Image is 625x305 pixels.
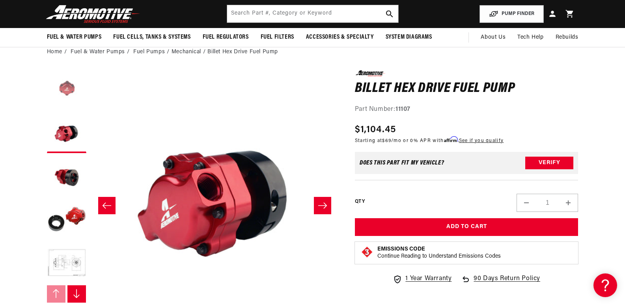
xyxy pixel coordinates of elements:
span: Tech Help [517,33,543,42]
p: Starting at /mo or 0% APR with . [355,137,504,144]
a: Home [47,48,62,56]
button: search button [381,5,398,22]
summary: System Diagrams [380,28,438,47]
span: $1,104.45 [355,123,396,137]
strong: Emissions Code [377,246,425,252]
div: Does This part fit My vehicle? [360,160,444,166]
input: Search by Part Number, Category or Keyword [227,5,398,22]
button: Load image 2 in gallery view [47,114,86,153]
a: See if you qualify - Learn more about Affirm Financing (opens in modal) [459,138,504,143]
strong: 11107 [396,106,410,112]
a: About Us [475,28,511,47]
p: Continue Reading to Understand Emissions Codes [377,253,501,260]
li: Mechanical [172,48,208,56]
span: Rebuilds [556,33,578,42]
h1: Billet Hex Drive Fuel Pump [355,82,578,95]
button: Slide left [47,285,66,303]
summary: Fuel Filters [255,28,300,47]
summary: Fuel Regulators [197,28,255,47]
span: 1 Year Warranty [405,274,451,284]
summary: Fuel Cells, Tanks & Systems [107,28,196,47]
span: System Diagrams [386,33,432,41]
span: 90 Days Return Policy [474,274,540,292]
button: PUMP FINDER [479,5,544,23]
button: Emissions CodeContinue Reading to Understand Emissions Codes [377,246,501,260]
button: Slide left [98,197,116,214]
img: Emissions code [361,246,373,258]
span: Fuel Cells, Tanks & Systems [113,33,190,41]
button: Verify [525,157,573,169]
button: Add to Cart [355,218,578,236]
summary: Fuel & Water Pumps [41,28,108,47]
a: 1 Year Warranty [393,274,451,284]
summary: Tech Help [511,28,549,47]
button: Slide right [314,197,331,214]
button: Load image 3 in gallery view [47,157,86,196]
button: Load image 5 in gallery view [47,244,86,283]
span: Fuel Filters [261,33,294,41]
span: Fuel Regulators [203,33,249,41]
button: Slide right [67,285,86,303]
span: About Us [481,34,506,40]
span: Affirm [444,137,458,142]
span: Fuel & Water Pumps [47,33,102,41]
img: Aeromotive [44,5,142,23]
span: Accessories & Specialty [306,33,374,41]
span: $69 [382,138,391,143]
li: Billet Hex Drive Fuel Pump [207,48,278,56]
a: 90 Days Return Policy [461,274,540,292]
button: Load image 1 in gallery view [47,70,86,110]
label: QTY [355,198,365,205]
a: Fuel Pumps [133,48,165,56]
summary: Rebuilds [550,28,584,47]
button: Load image 4 in gallery view [47,200,86,240]
div: Part Number: [355,105,578,115]
nav: breadcrumbs [47,48,578,56]
summary: Accessories & Specialty [300,28,380,47]
a: Fuel & Water Pumps [71,48,125,56]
